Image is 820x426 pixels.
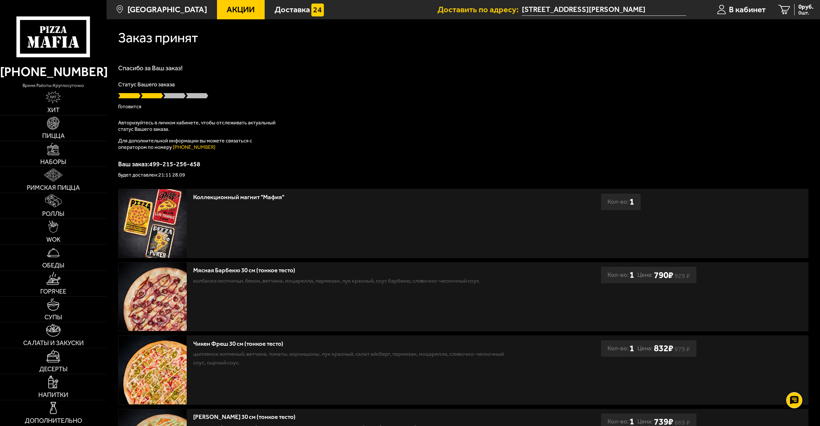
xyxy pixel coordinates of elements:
[38,392,68,398] span: Напитки
[227,5,255,14] span: Акции
[46,237,61,243] span: WOK
[193,194,517,201] div: Коллекционный магнит "Мафия"
[608,340,634,357] div: Кол-во:
[42,133,65,139] span: Пицца
[42,211,64,217] span: Роллы
[637,267,653,283] span: Цена:
[193,340,517,348] div: Чикен Фреш 30 см (тонкое тесто)
[47,107,60,113] span: Хит
[522,4,686,16] input: Ваш адрес доставки
[193,276,517,285] p: колбаски охотничьи, бекон, ветчина, моцарелла, пармезан, лук красный, соус барбекю, сливочно-чесн...
[118,104,808,109] p: Готовится
[25,418,82,424] span: Дополнительно
[193,350,517,367] p: цыпленок копченый, ветчина, томаты, корнишоны, лук красный, салат айсберг, пармезан, моцарелла, с...
[275,5,310,14] span: Доставка
[193,267,517,274] div: Мясная Барбекю 30 см (тонкое тесто)
[173,144,215,150] a: [PHONE_NUMBER]
[42,262,64,269] span: Обеды
[44,314,62,321] span: Супы
[311,4,324,16] img: 15daf4d41897b9f0e9f617042186c801.svg
[118,120,279,132] p: Авторизуйтесь в личном кабинете, чтобы отслеживать актуальный статус Вашего заказа.
[118,138,279,150] p: Для дополнительной информации вы можете связаться с оператором по номеру
[729,5,766,14] span: В кабинет
[798,10,814,15] span: 0 шт.
[654,270,673,280] b: 790 ₽
[193,413,517,421] div: [PERSON_NAME] 30 см (тонкое тесто)
[40,288,66,295] span: Горячее
[674,274,690,278] s: 929 ₽
[629,194,634,210] b: 1
[629,267,634,283] b: 1
[118,161,808,167] p: Ваш заказ: 499-215-256-458
[118,31,198,44] h1: Заказ принят
[27,185,80,191] span: Римская пицца
[608,194,634,210] div: Кол-во:
[118,65,808,71] h1: Спасибо за Ваш заказ!
[40,159,66,165] span: Наборы
[674,421,690,425] s: 869 ₽
[39,366,68,373] span: Десерты
[438,5,522,14] span: Доставить по адресу:
[674,347,690,352] s: 979 ₽
[118,172,808,178] p: Будет доставлен: 21:11 28.09
[654,343,673,353] b: 832 ₽
[127,5,207,14] span: [GEOGRAPHIC_DATA]
[118,82,808,87] p: Статус Вашего заказа
[637,340,653,357] span: Цена:
[629,340,634,357] b: 1
[798,4,814,10] span: 0 руб.
[608,267,634,283] div: Кол-во:
[23,340,84,346] span: Салаты и закуски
